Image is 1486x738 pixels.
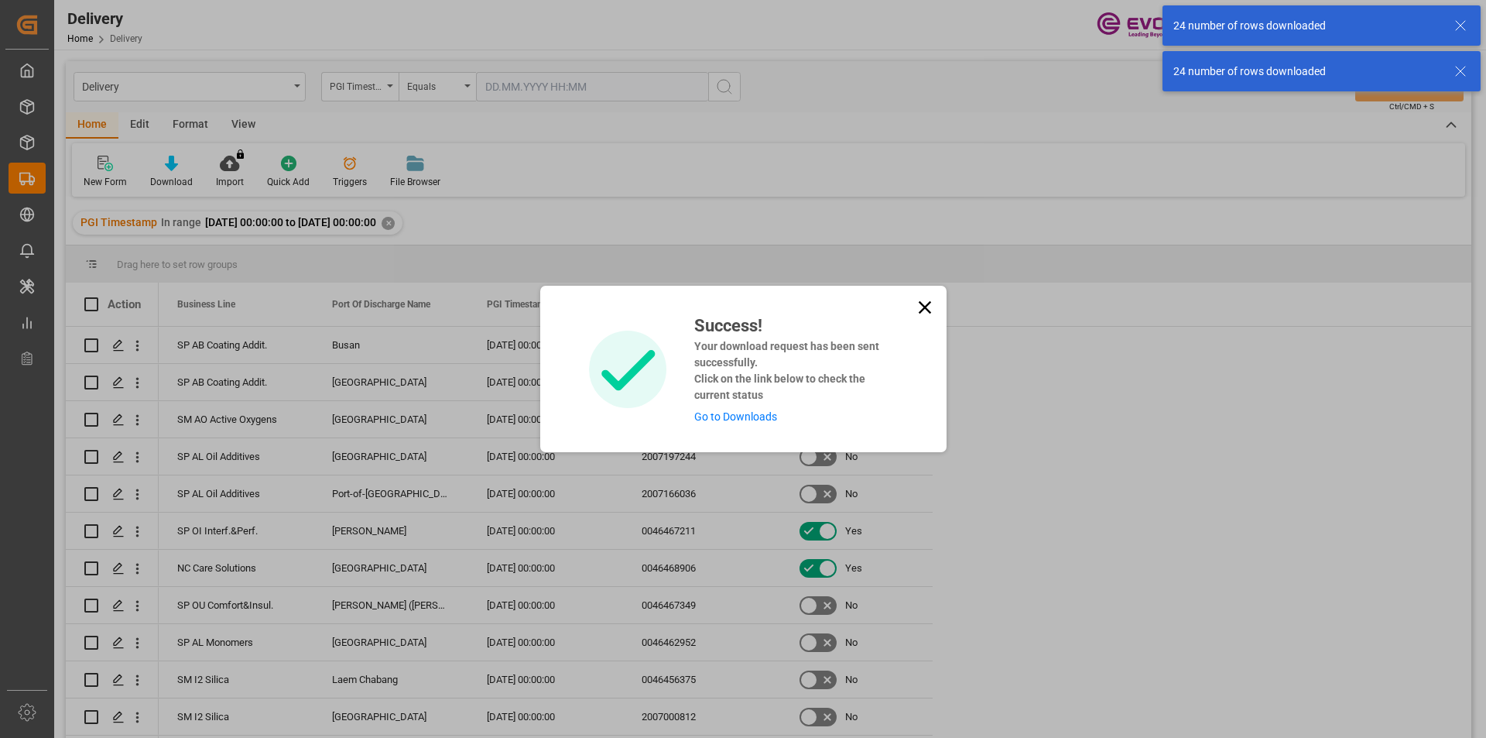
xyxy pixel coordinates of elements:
span: Click on the link below to check the current status [694,372,865,401]
div: 24 number of rows downloaded [1173,18,1440,34]
h1: Success! [694,313,885,338]
span: Your download request has been sent successfully. [694,340,879,369]
div: 24 number of rows downloaded [1173,64,1440,80]
a: Go to Downloads [694,410,777,423]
